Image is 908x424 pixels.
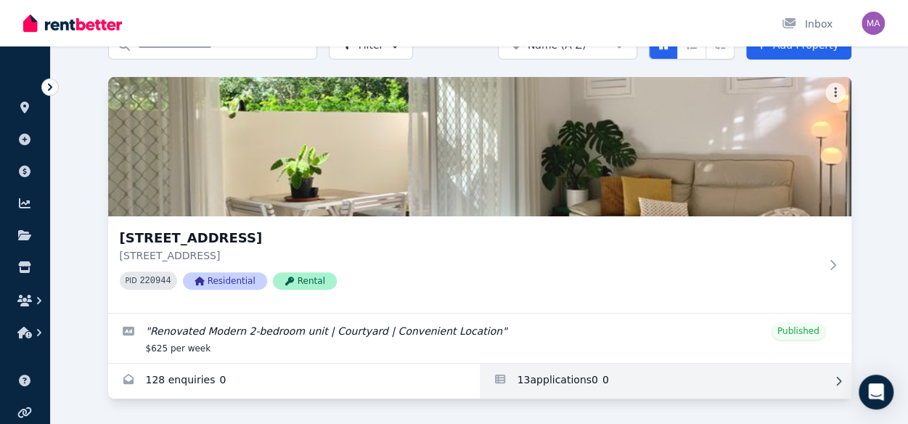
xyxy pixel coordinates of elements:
[108,77,851,313] a: Unit 1 11/13 Calder Road, Rydalmere[STREET_ADDRESS][STREET_ADDRESS]PID 220944ResidentialRental
[23,12,122,34] img: RentBetter
[120,248,819,263] p: [STREET_ADDRESS]
[825,83,846,103] button: More options
[862,12,885,35] img: Matthew
[273,272,337,290] span: Rental
[120,228,819,248] h3: [STREET_ADDRESS]
[108,314,851,363] a: Edit listing: Renovated Modern 2-bedroom unit | Courtyard | Convenient Location
[183,272,267,290] span: Residential
[108,77,851,216] img: Unit 1 11/13 Calder Road, Rydalmere
[859,375,893,409] div: Open Intercom Messenger
[782,17,833,31] div: Inbox
[480,364,851,399] a: Applications for Unit 1 11/13 Calder Road, Rydalmere
[126,277,137,285] small: PID
[108,364,480,399] a: Enquiries for Unit 1 11/13 Calder Road, Rydalmere
[139,276,171,286] code: 220944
